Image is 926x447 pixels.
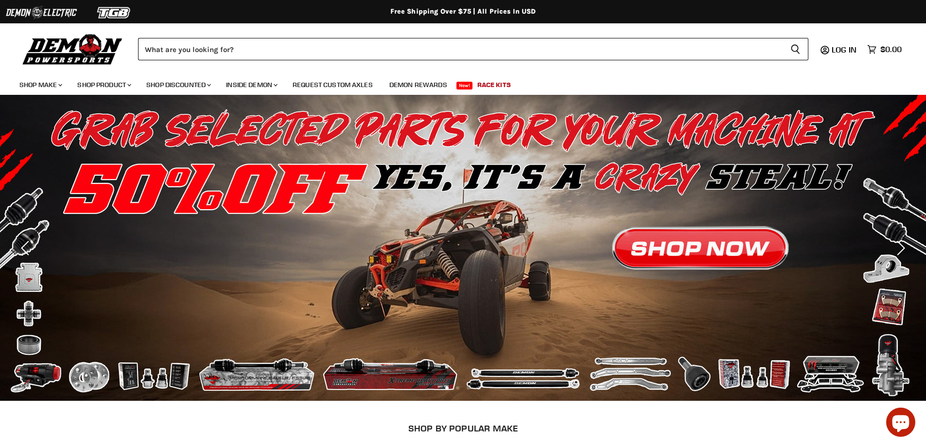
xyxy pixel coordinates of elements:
[477,386,481,390] li: Page dot 4
[5,3,78,22] img: Demon Electric Logo 2
[883,408,918,439] inbox-online-store-chat: Shopify online store chat
[862,42,907,56] a: $0.00
[74,7,852,16] div: Free Shipping Over $75 | All Prices In USD
[285,75,380,95] a: Request Custom Axles
[832,45,856,54] span: Log in
[86,423,840,433] h2: SHOP BY POPULAR MAKE
[456,386,459,390] li: Page dot 2
[12,75,68,95] a: Shop Make
[470,75,518,95] a: Race Kits
[827,45,862,54] a: Log in
[138,38,783,60] input: Search
[783,38,808,60] button: Search
[19,32,126,66] img: Demon Powersports
[17,238,36,258] button: Previous
[880,45,902,54] span: $0.00
[445,386,449,390] li: Page dot 1
[70,75,137,95] a: Shop Product
[456,82,473,89] span: New!
[382,75,454,95] a: Demon Rewards
[138,38,808,60] form: Product
[890,238,909,258] button: Next
[467,386,470,390] li: Page dot 3
[78,3,151,22] img: TGB Logo 2
[12,71,899,95] ul: Main menu
[139,75,217,95] a: Shop Discounted
[219,75,283,95] a: Inside Demon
